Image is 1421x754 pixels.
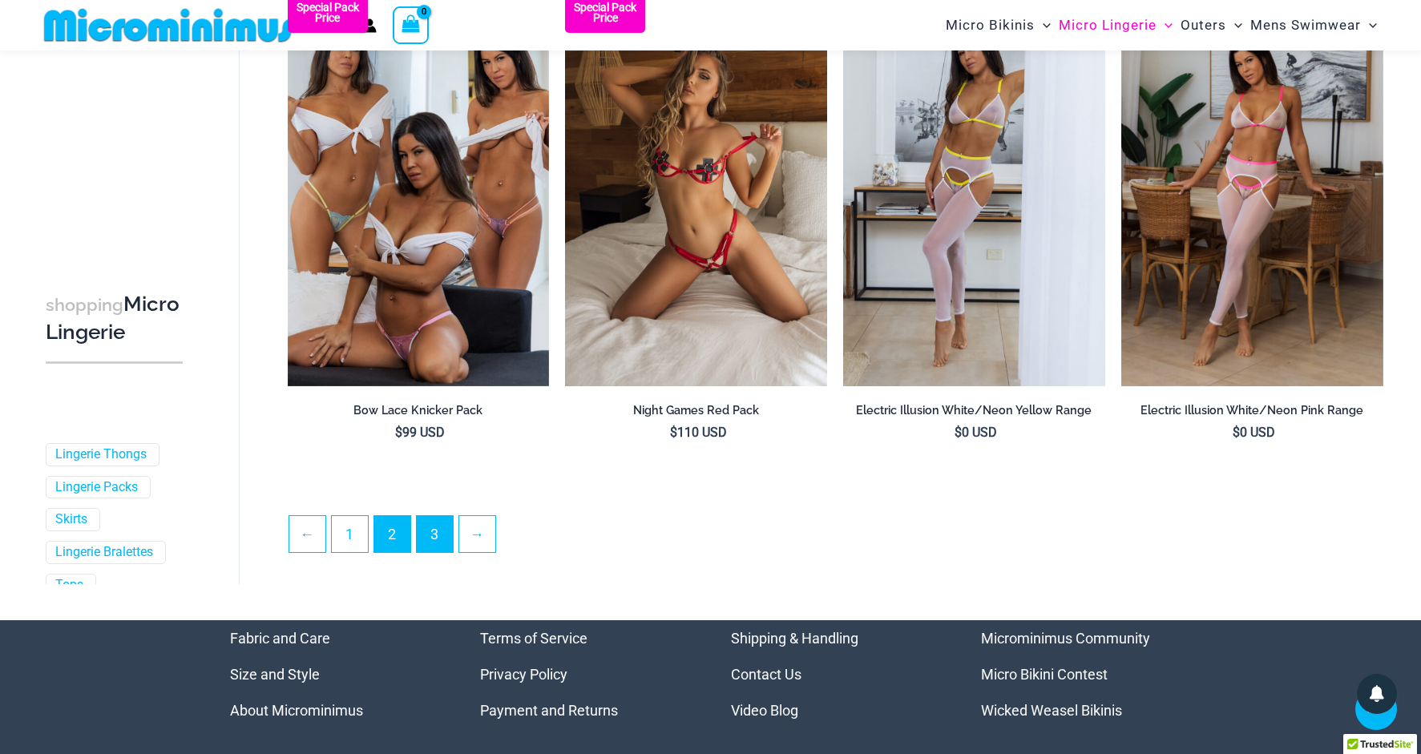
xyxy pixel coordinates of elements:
[1121,403,1383,424] a: Electric Illusion White/Neon Pink Range
[843,403,1105,418] h2: Electric Illusion White/Neon Yellow Range
[480,702,618,719] a: Payment and Returns
[55,446,147,463] a: Lingerie Thongs
[843,403,1105,424] a: Electric Illusion White/Neon Yellow Range
[480,630,587,647] a: Terms of Service
[55,544,153,561] a: Lingerie Bralettes
[395,425,445,440] bdi: 99 USD
[939,2,1384,48] nav: Site Navigation
[417,516,453,552] a: Page 3
[981,702,1122,719] a: Wicked Weasel Bikinis
[230,666,320,683] a: Size and Style
[1181,5,1226,46] span: Outers
[230,620,441,728] aside: Footer Widget 1
[1059,5,1157,46] span: Micro Lingerie
[55,511,87,528] a: Skirts
[955,425,962,440] span: $
[670,425,727,440] bdi: 110 USD
[289,516,325,552] a: ←
[374,516,410,552] span: Page 2
[942,5,1055,46] a: Micro BikinisMenu ToggleMenu Toggle
[230,702,363,719] a: About Microminimus
[46,295,123,315] span: shopping
[1157,5,1173,46] span: Menu Toggle
[981,666,1108,683] a: Micro Bikini Contest
[480,666,567,683] a: Privacy Policy
[288,403,550,418] h2: Bow Lace Knicker Pack
[981,620,1192,728] nav: Menu
[946,5,1035,46] span: Micro Bikinis
[332,516,368,552] a: Page 1
[395,425,402,440] span: $
[288,403,550,424] a: Bow Lace Knicker Pack
[1233,425,1275,440] bdi: 0 USD
[393,6,430,43] a: View Shopping Cart, empty
[480,620,691,728] nav: Menu
[565,403,827,424] a: Night Games Red Pack
[1250,5,1361,46] span: Mens Swimwear
[46,291,183,346] h3: Micro Lingerie
[230,630,330,647] a: Fabric and Care
[362,18,377,33] a: Account icon link
[480,620,691,728] aside: Footer Widget 2
[1121,403,1383,418] h2: Electric Illusion White/Neon Pink Range
[230,620,441,728] nav: Menu
[981,620,1192,728] aside: Footer Widget 4
[288,2,368,23] b: Special Pack Price
[731,666,801,683] a: Contact Us
[38,7,301,43] img: MM SHOP LOGO FLAT
[565,403,827,418] h2: Night Games Red Pack
[1055,5,1177,46] a: Micro LingerieMenu ToggleMenu Toggle
[1035,5,1051,46] span: Menu Toggle
[731,620,942,728] aside: Footer Widget 3
[55,577,83,594] a: Tops
[955,425,997,440] bdi: 0 USD
[731,630,858,647] a: Shipping & Handling
[731,702,798,719] a: Video Blog
[1233,425,1240,440] span: $
[1226,5,1242,46] span: Menu Toggle
[1246,5,1381,46] a: Mens SwimwearMenu ToggleMenu Toggle
[288,515,1383,562] nav: Product Pagination
[670,425,677,440] span: $
[55,479,138,496] a: Lingerie Packs
[565,2,645,23] b: Special Pack Price
[1177,5,1246,46] a: OutersMenu ToggleMenu Toggle
[731,620,942,728] nav: Menu
[459,516,495,552] a: →
[1361,5,1377,46] span: Menu Toggle
[981,630,1150,647] a: Microminimus Community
